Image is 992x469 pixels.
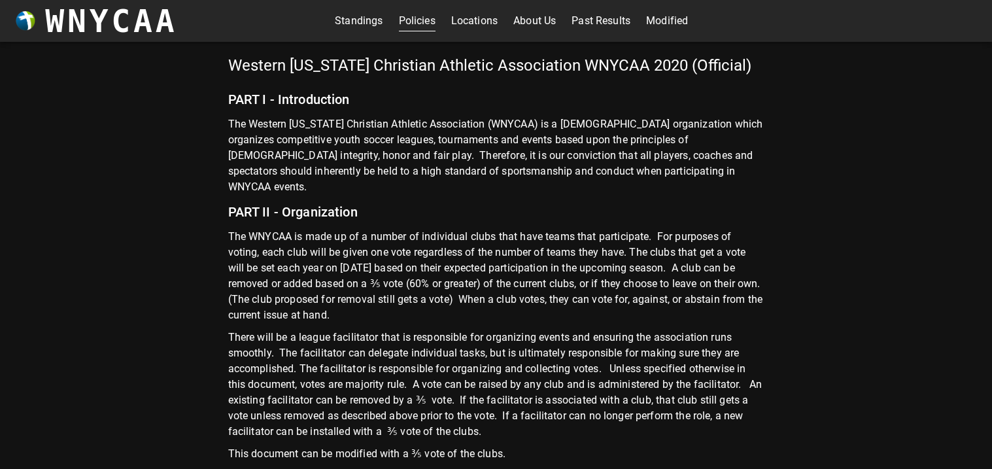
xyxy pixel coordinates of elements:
[228,82,764,116] h6: PART I - Introduction
[451,10,498,31] a: Locations
[16,11,35,31] img: wnycaaBall.png
[399,10,436,31] a: Policies
[335,10,383,31] a: Standings
[228,55,764,82] h5: Western [US_STATE] Christian Athletic Association WNYCAA 2020 (Official)
[646,10,688,31] a: Modified
[572,10,630,31] a: Past Results
[228,195,764,229] h6: PART II - Organization
[45,3,177,39] h3: WNYCAA
[513,10,556,31] a: About Us
[228,116,764,195] p: The Western [US_STATE] Christian Athletic Association (WNYCAA) is a [DEMOGRAPHIC_DATA] organizati...
[228,446,764,468] p: This document can be modified with a ⅗ vote of the clubs.
[228,229,764,330] p: The WNYCAA is made up of a number of individual clubs that have teams that participate. For purpo...
[228,330,764,446] p: There will be a league facilitator that is responsible for organizing events and ensuring the ass...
